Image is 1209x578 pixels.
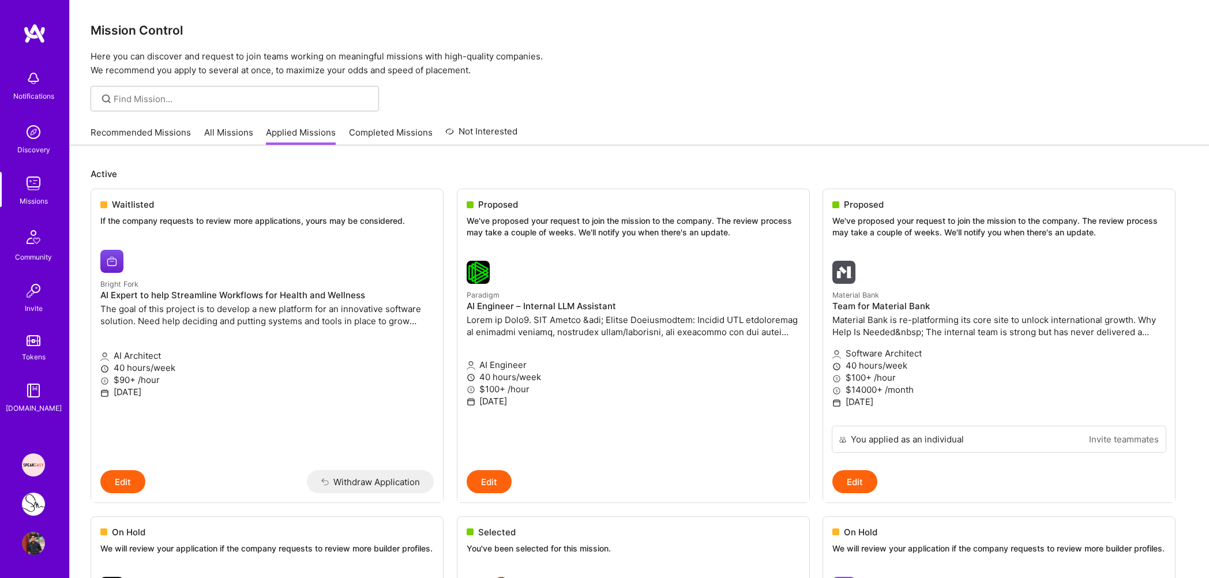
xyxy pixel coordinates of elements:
[22,279,45,302] img: Invite
[467,215,800,238] p: We've proposed your request to join the mission to the company. The review process may take a cou...
[19,493,48,516] a: SlingShot Pixa : Backend Engineer for Sports Photography Workflow Platform
[100,543,434,554] p: We will review your application if the company requests to review more builder profiles.
[457,252,809,470] a: Paradigm company logoParadigmAI Engineer – Internal LLM AssistantLorem ip Dolo9. SIT Ametco &adi;...
[307,470,434,493] button: Withdraw Application
[349,126,433,145] a: Completed Missions
[467,361,475,370] i: icon Applicant
[832,301,1166,311] h4: Team for Material Bank
[91,241,443,471] a: Bright Fork company logoBright ForkAI Expert to help Streamline Workflows for Health and Wellness...
[100,290,434,301] h4: AI Expert to help Streamline Workflows for Health and Wellness
[23,23,46,44] img: logo
[100,352,109,361] i: icon Applicant
[22,453,45,476] img: Speakeasy: Software Engineer to help Customers write custom functions
[100,350,434,362] p: AI Architect
[20,195,48,207] div: Missions
[91,23,1188,37] h3: Mission Control
[22,67,45,90] img: bell
[91,126,191,145] a: Recommended Missions
[832,314,1166,338] p: Material Bank is re-platforming its core site to unlock international growth. Why Help Is Needed&...
[832,350,841,359] i: icon Applicant
[100,374,434,386] p: $90+ /hour
[100,215,434,227] p: If the company requests to review more applications, yours may be considered.
[20,223,47,251] img: Community
[22,351,46,363] div: Tokens
[467,301,800,311] h4: AI Engineer – Internal LLM Assistant
[27,335,40,346] img: tokens
[22,121,45,144] img: discovery
[832,470,877,493] button: Edit
[15,251,52,263] div: Community
[832,399,841,407] i: icon Calendar
[844,526,877,538] span: On Hold
[100,365,109,373] i: icon Clock
[832,374,841,383] i: icon MoneyGray
[823,252,1175,426] a: Material Bank company logoMaterial BankTeam for Material BankMaterial Bank is re-platforming its ...
[832,371,1166,384] p: $100+ /hour
[467,397,475,406] i: icon Calendar
[112,198,154,211] span: Waitlisted
[445,125,517,145] a: Not Interested
[100,92,113,106] i: icon SearchGrey
[467,371,800,383] p: 40 hours/week
[844,198,884,211] span: Proposed
[832,359,1166,371] p: 40 hours/week
[832,291,879,299] small: Material Bank
[100,386,434,398] p: [DATE]
[467,470,512,493] button: Edit
[100,377,109,385] i: icon MoneyGray
[25,302,43,314] div: Invite
[1089,433,1159,445] a: Invite teammates
[114,93,370,105] input: Find Mission...
[832,386,841,395] i: icon MoneyGray
[112,526,145,538] span: On Hold
[478,198,518,211] span: Proposed
[91,168,1188,180] p: Active
[467,261,490,284] img: Paradigm company logo
[100,362,434,374] p: 40 hours/week
[467,314,800,338] p: Lorem ip Dolo9. SIT Ametco &adi; Elitse Doeiusmodtem: Incidid UTL etdoloremag al enimadmi veniamq...
[467,373,475,382] i: icon Clock
[100,470,145,493] button: Edit
[832,396,1166,408] p: [DATE]
[100,280,138,288] small: Bright Fork
[467,395,800,407] p: [DATE]
[22,493,45,516] img: SlingShot Pixa : Backend Engineer for Sports Photography Workflow Platform
[851,433,964,445] div: You applied as an individual
[467,383,800,395] p: $100+ /hour
[22,172,45,195] img: teamwork
[19,453,48,476] a: Speakeasy: Software Engineer to help Customers write custom functions
[832,215,1166,238] p: We've proposed your request to join the mission to the company. The review process may take a cou...
[6,402,62,414] div: [DOMAIN_NAME]
[204,126,253,145] a: All Missions
[17,144,50,156] div: Discovery
[832,543,1166,554] p: We will review your application if the company requests to review more builder profiles.
[467,291,500,299] small: Paradigm
[91,50,1188,77] p: Here you can discover and request to join teams working on meaningful missions with high-quality ...
[22,532,45,555] img: User Avatar
[100,303,434,327] p: The goal of this project is to develop a new platform for an innovative software solution. Need h...
[266,126,336,145] a: Applied Missions
[832,362,841,371] i: icon Clock
[832,384,1166,396] p: $14000+ /month
[832,261,855,284] img: Material Bank company logo
[19,532,48,555] a: User Avatar
[100,389,109,397] i: icon Calendar
[467,385,475,394] i: icon MoneyGray
[100,250,123,273] img: Bright Fork company logo
[832,347,1166,359] p: Software Architect
[22,379,45,402] img: guide book
[13,90,54,102] div: Notifications
[467,359,800,371] p: AI Engineer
